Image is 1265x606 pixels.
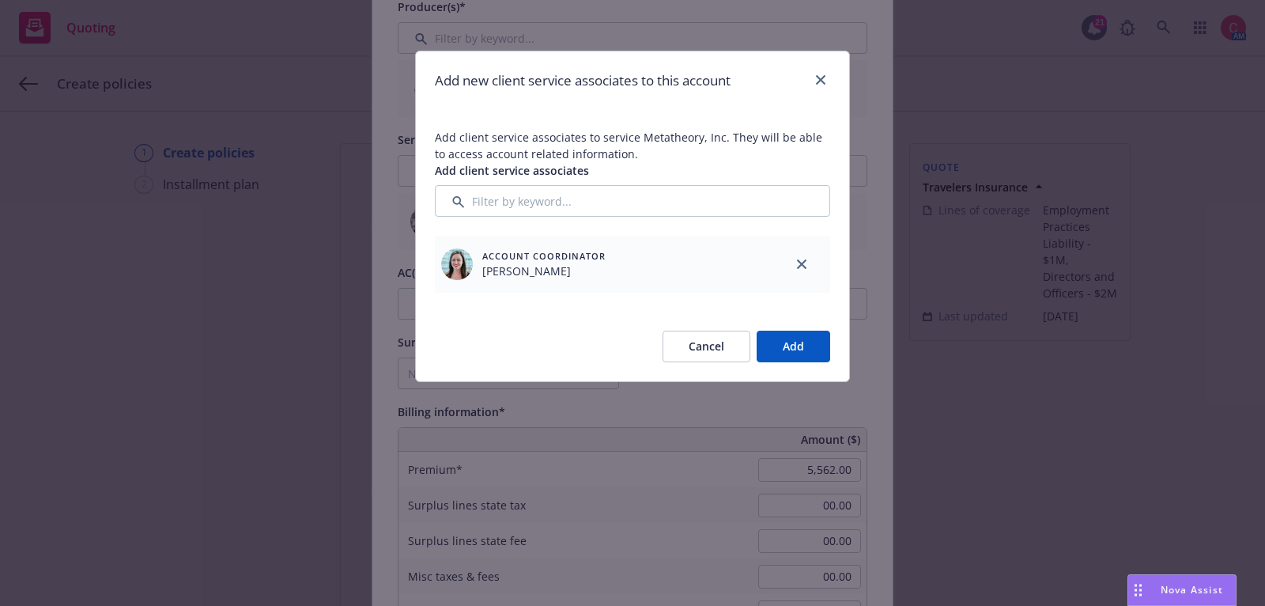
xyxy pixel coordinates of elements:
input: Filter by keyword... [435,185,830,217]
span: Add client service associates [435,163,589,178]
button: Cancel [663,331,750,362]
img: employee photo [441,248,473,280]
span: [PERSON_NAME] [482,263,606,279]
button: Nova Assist [1127,574,1237,606]
span: Add client service associates to service Metatheory, Inc. They will be able to access account rel... [435,130,822,161]
a: close [792,255,811,274]
span: Account Coordinator [482,249,606,263]
button: Add [757,331,830,362]
a: close [811,70,830,89]
div: Drag to move [1128,575,1148,605]
span: Nova Assist [1161,583,1223,597]
h1: Add new client service associates to this account [435,70,731,91]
